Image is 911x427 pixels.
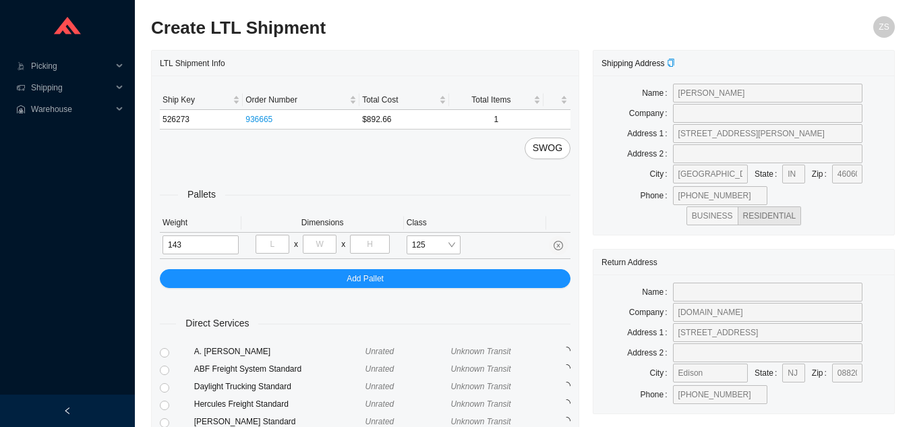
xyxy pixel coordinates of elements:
label: Zip [812,364,832,382]
span: loading [561,345,572,356]
th: undefined sortable [543,90,570,110]
th: Order Number sortable [243,90,359,110]
th: Weight [160,213,241,233]
span: Unknown Transit [450,364,510,374]
input: H [350,235,389,254]
span: loading [561,380,572,391]
div: ABF Freight System Standard [194,362,365,376]
div: Daylight Trucking Standard [194,380,365,393]
label: Address 2 [627,343,672,362]
th: Ship Key sortable [160,90,243,110]
td: 1 [449,110,544,130]
div: LTL Shipment Info [160,51,570,76]
label: Address 1 [627,124,672,143]
span: Unrated [365,399,394,409]
th: Dimensions [241,213,404,233]
span: left [63,407,71,415]
span: Warehouse [31,98,112,120]
span: 125 [412,236,455,254]
span: Unrated [365,417,394,426]
span: loading [561,363,572,374]
span: Unrated [365,382,394,391]
span: loading [561,398,572,409]
button: SWOG [525,138,570,159]
th: Total Cost sortable [359,90,448,110]
label: Name [642,283,672,302]
h2: Create LTL Shipment [151,16,709,40]
div: x [341,237,345,251]
a: 936665 [245,115,272,124]
div: x [294,237,298,251]
label: Address 2 [627,144,672,163]
span: Unrated [365,347,394,356]
label: Company [629,104,673,123]
span: Shipping Address [601,59,675,68]
span: BUSINESS [692,211,733,221]
span: Unrated [365,364,394,374]
div: Hercules Freight Standard [194,397,365,411]
span: Total Items [452,93,531,107]
label: City [650,364,673,382]
span: ZS [879,16,889,38]
div: Return Address [601,250,886,275]
span: loading [561,416,572,426]
span: Pallets [178,187,225,202]
div: Copy [667,57,675,70]
label: State [755,364,782,382]
label: State [755,165,782,183]
span: Unknown Transit [450,399,510,409]
label: Phone [641,385,673,404]
th: Total Items sortable [449,90,544,110]
span: Unknown Transit [450,382,510,391]
span: Order Number [245,93,347,107]
span: Picking [31,55,112,77]
span: RESIDENTIAL [743,211,796,221]
span: Add Pallet [347,272,384,285]
label: Phone [641,186,673,205]
span: Ship Key [163,93,230,107]
button: Add Pallet [160,269,570,288]
label: Company [629,303,673,322]
td: $892.66 [359,110,448,130]
span: Total Cost [362,93,436,107]
input: L [256,235,289,254]
label: Zip [812,165,832,183]
th: Class [404,213,546,233]
span: Direct Services [176,316,258,331]
span: Unknown Transit [450,347,510,356]
label: City [650,165,673,183]
span: copy [667,59,675,67]
span: Shipping [31,77,112,98]
span: SWOG [533,140,562,156]
td: 526273 [160,110,243,130]
span: Unknown Transit [450,417,510,426]
input: W [303,235,336,254]
label: Address 1 [627,323,672,342]
div: A. [PERSON_NAME] [194,345,365,358]
button: close-circle [549,236,568,255]
label: Name [642,84,672,103]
